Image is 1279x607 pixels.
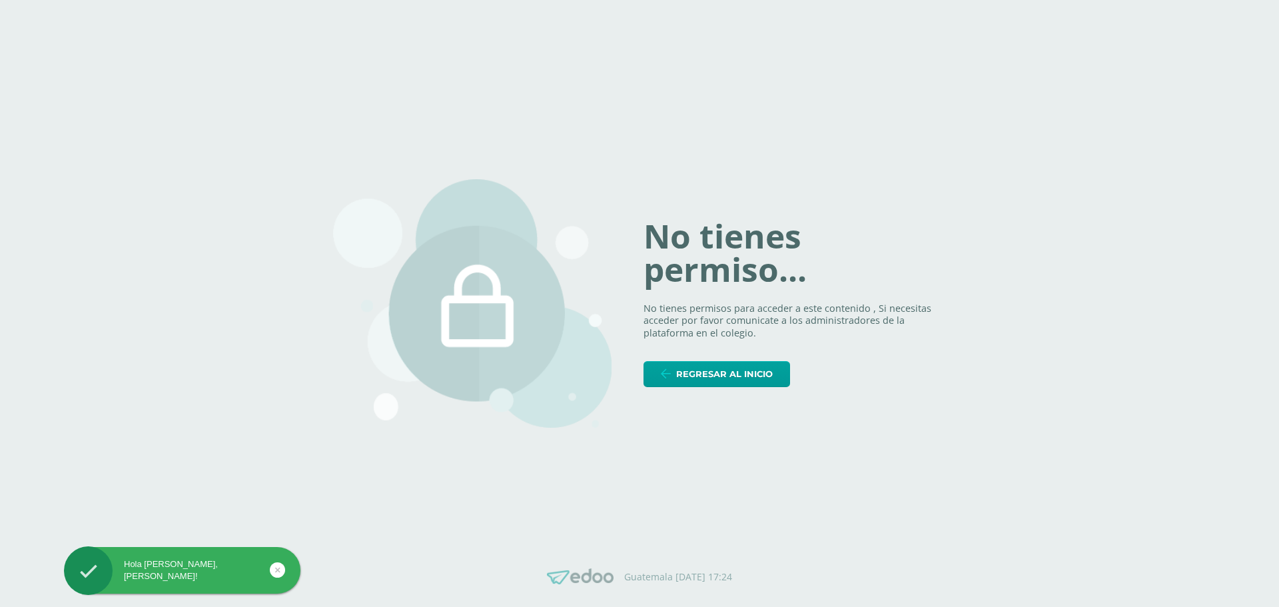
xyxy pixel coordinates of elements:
[676,362,773,386] span: Regresar al inicio
[64,558,300,582] div: Hola [PERSON_NAME], [PERSON_NAME]!
[624,571,732,583] p: Guatemala [DATE] 17:24
[643,361,790,387] a: Regresar al inicio
[547,568,614,585] img: Edoo
[333,179,612,428] img: 403.png
[643,220,946,286] h1: No tienes permiso...
[643,303,946,340] p: No tienes permisos para acceder a este contenido , Si necesitas acceder por favor comunicate a lo...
